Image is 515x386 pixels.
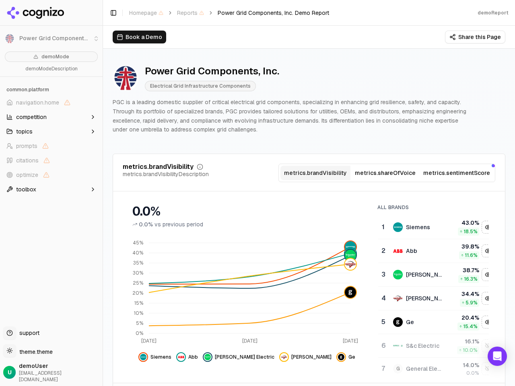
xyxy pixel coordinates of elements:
[338,354,344,360] img: ge
[8,368,12,376] span: U
[445,31,505,43] button: Share this Page
[3,111,99,123] button: competition
[133,260,143,266] tspan: 35%
[482,244,494,257] button: navigation.hide abb data
[406,365,444,373] div: General Electric (ge)
[113,65,138,91] img: Power Grid Components, Inc.
[463,347,478,353] span: 10.0 %
[482,221,494,234] button: navigation.hide siemens data
[378,216,495,239] tr: 1siemensSiemens43.0%18.5%navigation.hide siemens data
[378,239,495,263] tr: 2abbAbb39.8%11.6%navigation.hide abb data
[345,241,356,253] img: siemens
[381,246,385,256] div: 2
[381,222,385,232] div: 1
[123,164,194,170] div: metrics.brandVisibility
[482,339,494,352] button: navigation.show s&c electric data
[345,259,356,270] img: eaton
[139,220,153,228] span: 0.0%
[378,263,495,287] tr: 3schneider electric[PERSON_NAME] Electric38.7%16.3%navigation.hide schneider electric data
[345,248,356,259] img: abb
[488,347,507,366] div: Open Intercom Messenger
[154,220,203,228] span: vs previous period
[218,9,329,17] span: Power Grid Components, Inc. Demo Report
[378,310,495,334] tr: 5geGe20.4%15.4%navigation.hide ge data
[393,270,403,279] img: schneider electric
[378,334,495,358] tr: 6s&c electricS&c Electric16.1%10.0%navigation.show s&c electric data
[129,9,329,17] nav: breadcrumb
[133,280,143,286] tspan: 25%
[450,219,479,227] div: 43.0 %
[133,270,143,276] tspan: 30%
[482,268,494,281] button: navigation.hide schneider electric data
[16,127,33,136] span: topics
[291,354,332,360] span: [PERSON_NAME]
[406,342,439,350] div: S&c Electric
[3,183,99,196] button: toolbox
[134,300,143,306] tspan: 15%
[178,354,184,360] img: abb
[406,318,414,326] div: Ge
[145,65,279,78] div: Power Grid Components, Inc.
[3,83,99,96] div: common.platform
[188,354,198,360] span: Abb
[393,317,403,327] img: ge
[176,352,198,362] button: navigation.hide abb data
[482,316,494,329] button: navigation.hide ge data
[350,166,420,180] button: metrics.shareOfVoice
[406,294,444,302] div: [PERSON_NAME]
[123,170,209,178] div: metrics.brandVisibilityDescription
[3,125,99,138] button: topics
[16,113,47,121] span: competition
[16,99,59,107] span: navigation.home
[204,354,211,360] img: schneider electric
[280,166,350,180] button: metrics.brandVisibility
[466,370,479,376] span: 0.0%
[113,31,166,43] button: Book a Demo
[482,292,494,305] button: navigation.hide eaton data
[464,276,478,282] span: 16.3 %
[343,338,358,344] tspan: [DATE]
[134,310,143,316] tspan: 10%
[377,204,489,211] div: All Brands
[19,370,99,383] span: [EMAIL_ADDRESS][DOMAIN_NAME]
[345,250,356,261] img: schneider electric
[242,338,257,344] tspan: [DATE]
[406,247,417,255] div: Abb
[336,352,355,362] button: navigation.hide ge data
[129,9,163,17] span: Homepage
[381,341,385,351] div: 6
[406,223,430,231] div: Siemens
[203,352,274,362] button: navigation.hide schneider electric data
[450,242,479,250] div: 39.8 %
[16,156,39,164] span: citations
[450,314,479,322] div: 20.4 %
[381,294,385,303] div: 4
[420,166,493,180] button: metrics.sentimentScore
[16,142,37,150] span: prompts
[466,300,478,306] span: 5.9 %
[138,352,171,362] button: navigation.hide siemens data
[136,330,143,337] tspan: 0%
[450,337,479,345] div: 16.1 %
[393,246,403,256] img: abb
[393,364,403,374] span: G
[406,271,444,279] div: [PERSON_NAME] Electric
[145,81,256,91] span: Electrical Grid Infrastructure Components
[393,222,403,232] img: siemens
[16,171,38,179] span: optimize
[16,348,53,355] span: theme.theme
[141,338,157,344] tspan: [DATE]
[345,287,356,298] img: ge
[132,250,143,256] tspan: 40%
[281,354,287,360] img: eaton
[463,323,478,330] span: 15.4 %
[133,240,143,246] tspan: 45%
[482,362,494,375] button: navigation.show general electric (ge) data
[150,354,171,360] span: Siemens
[140,354,146,360] img: siemens
[381,364,385,374] div: 7
[136,320,143,326] tspan: 5%
[465,252,478,259] span: 11.6 %
[393,341,403,351] img: s&c electric
[348,354,355,360] span: Ge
